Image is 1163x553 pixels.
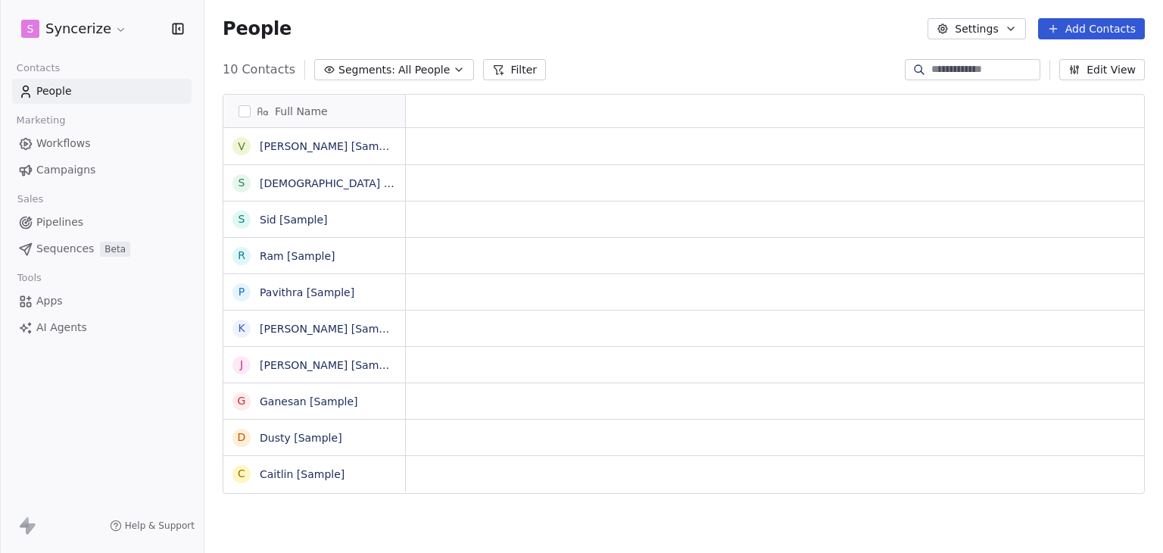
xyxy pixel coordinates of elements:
[928,18,1025,39] button: Settings
[260,468,345,480] a: Caitlin [Sample]
[223,17,292,40] span: People
[100,242,130,257] span: Beta
[260,323,399,335] a: [PERSON_NAME] [Sample]
[238,466,245,482] div: C
[398,62,450,78] span: All People
[240,357,243,373] div: J
[238,320,245,336] div: K
[239,175,245,191] div: S
[11,188,50,211] span: Sales
[1059,59,1145,80] button: Edit View
[110,520,195,532] a: Help & Support
[18,16,130,42] button: SSyncerize
[238,139,245,155] div: V
[260,250,335,262] a: Ram [Sample]
[11,267,48,289] span: Tools
[36,83,72,99] span: People
[260,177,432,189] a: [DEMOGRAPHIC_DATA] [Sample]
[36,241,94,257] span: Sequences
[10,109,72,132] span: Marketing
[260,214,328,226] a: Sid [Sample]
[12,236,192,261] a: SequencesBeta
[36,293,63,309] span: Apps
[12,289,192,314] a: Apps
[260,140,399,152] a: [PERSON_NAME] [Sample]
[36,320,87,336] span: AI Agents
[1038,18,1145,39] button: Add Contacts
[239,284,245,300] div: P
[275,104,328,119] span: Full Name
[238,430,246,445] div: D
[223,61,295,79] span: 10 Contacts
[36,214,83,230] span: Pipelines
[12,210,192,235] a: Pipelines
[36,162,95,178] span: Campaigns
[260,286,354,298] a: Pavithra [Sample]
[223,128,406,545] div: grid
[12,131,192,156] a: Workflows
[260,432,342,444] a: Dusty [Sample]
[223,95,405,127] div: Full Name
[10,57,67,80] span: Contacts
[27,21,34,36] span: S
[260,395,358,408] a: Ganesan [Sample]
[338,62,395,78] span: Segments:
[238,393,246,409] div: G
[36,136,91,152] span: Workflows
[260,359,399,371] a: [PERSON_NAME] [Sample]
[45,19,111,39] span: Syncerize
[239,211,245,227] div: S
[12,79,192,104] a: People
[238,248,245,264] div: R
[12,315,192,340] a: AI Agents
[125,520,195,532] span: Help & Support
[12,158,192,183] a: Campaigns
[483,59,546,80] button: Filter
